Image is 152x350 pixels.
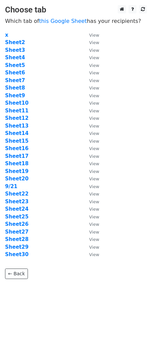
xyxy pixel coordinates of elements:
[82,93,99,99] a: View
[82,115,99,121] a: View
[82,206,99,212] a: View
[82,168,99,174] a: View
[82,153,99,159] a: View
[5,229,29,235] a: Sheet27
[5,100,29,106] strong: Sheet10
[89,146,99,151] small: View
[89,207,99,212] small: View
[89,33,99,38] small: View
[82,145,99,151] a: View
[5,32,8,38] a: x
[82,47,99,53] a: View
[5,93,25,99] a: Sheet9
[5,130,29,136] strong: Sheet14
[89,48,99,53] small: View
[89,199,99,204] small: View
[5,161,29,167] a: Sheet18
[89,63,99,68] small: View
[82,229,99,235] a: View
[89,214,99,219] small: View
[5,199,29,205] a: Sheet23
[5,153,29,159] a: Sheet17
[82,130,99,136] a: View
[82,70,99,76] a: View
[5,269,28,279] a: ← Back
[82,161,99,167] a: View
[5,123,29,129] a: Sheet13
[89,139,99,144] small: View
[89,93,99,98] small: View
[5,221,29,227] a: Sheet26
[5,168,29,174] a: Sheet19
[89,131,99,136] small: View
[89,191,99,197] small: View
[82,183,99,189] a: View
[89,40,99,45] small: View
[89,176,99,181] small: View
[89,55,99,60] small: View
[5,115,29,121] a: Sheet12
[5,191,29,197] a: Sheet22
[5,17,147,25] p: Which tab of has your recipients?
[5,251,29,257] a: Sheet30
[5,236,29,242] a: Sheet28
[82,138,99,144] a: View
[89,184,99,189] small: View
[82,62,99,68] a: View
[82,176,99,182] a: View
[5,108,29,114] a: Sheet11
[89,116,99,121] small: View
[89,154,99,159] small: View
[5,39,25,45] a: Sheet2
[89,237,99,242] small: View
[5,5,147,15] h3: Choose tab
[89,230,99,235] small: View
[82,39,99,45] a: View
[5,47,25,53] a: Sheet3
[89,222,99,227] small: View
[89,108,99,113] small: View
[82,77,99,83] a: View
[5,214,29,220] a: Sheet25
[5,62,25,68] a: Sheet5
[5,85,25,91] a: Sheet8
[82,85,99,91] a: View
[82,108,99,114] a: View
[82,221,99,227] a: View
[5,55,25,61] a: Sheet4
[89,85,99,91] small: View
[5,70,25,76] a: Sheet6
[5,176,29,182] strong: Sheet20
[89,169,99,174] small: View
[5,244,29,250] a: Sheet29
[82,32,99,38] a: View
[5,183,17,189] a: 9/21
[82,191,99,197] a: View
[39,18,87,24] a: this Google Sheet
[5,145,29,151] a: Sheet16
[82,251,99,257] a: View
[82,199,99,205] a: View
[89,78,99,83] small: View
[82,236,99,242] a: View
